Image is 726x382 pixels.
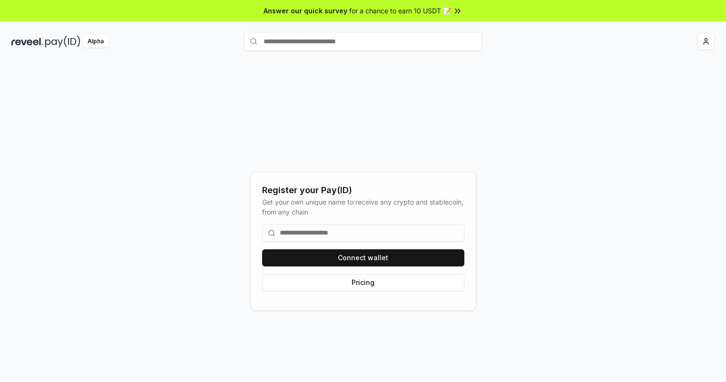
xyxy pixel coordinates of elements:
button: Pricing [262,274,464,291]
div: Get your own unique name to receive any crypto and stablecoin, from any chain [262,197,464,217]
img: pay_id [45,36,80,48]
span: Answer our quick survey [264,6,347,16]
div: Register your Pay(ID) [262,184,464,197]
div: Alpha [82,36,109,48]
img: reveel_dark [11,36,43,48]
button: Connect wallet [262,249,464,266]
span: for a chance to earn 10 USDT 📝 [349,6,451,16]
